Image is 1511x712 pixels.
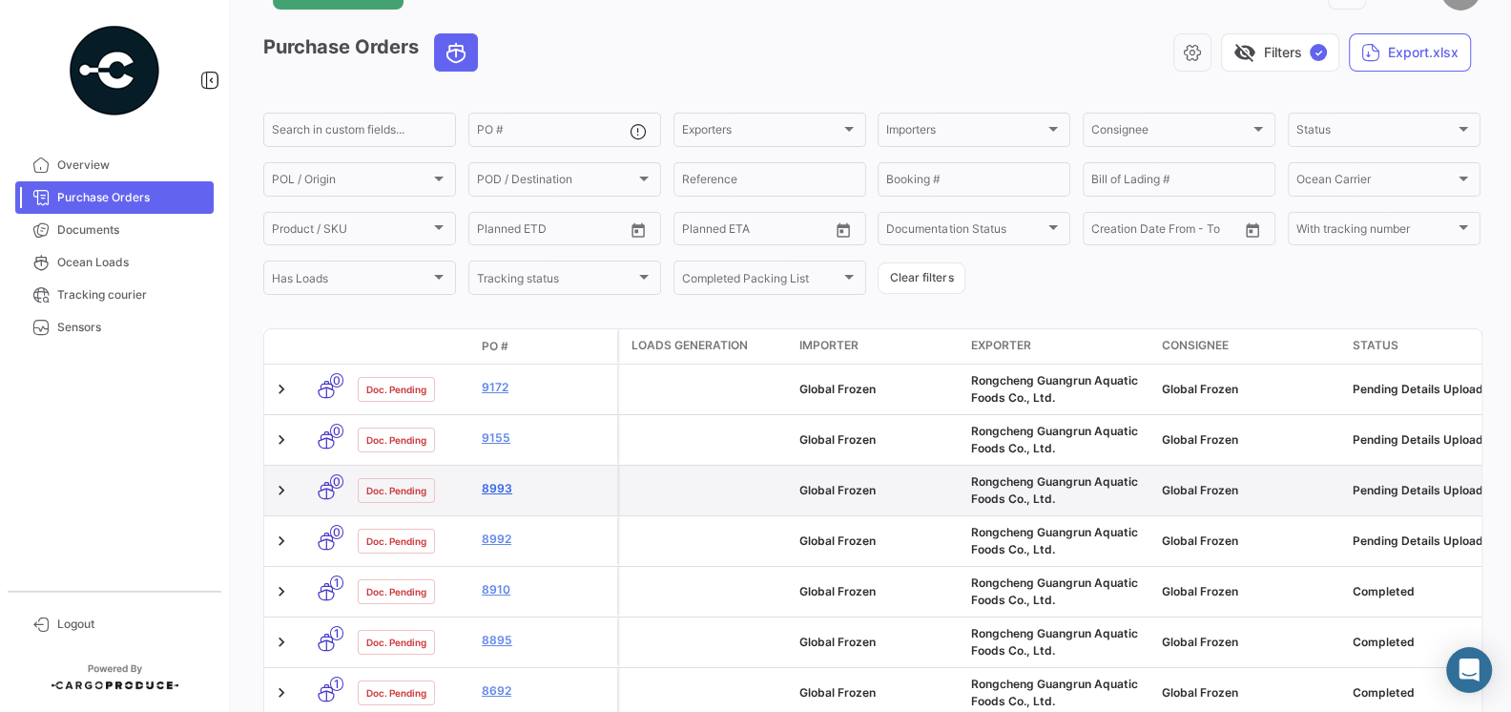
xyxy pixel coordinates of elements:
a: Purchase Orders [15,181,214,214]
span: Global Frozen [1162,534,1238,548]
span: Rongcheng Guangrun Aquatic Foods Co., Ltd. [971,474,1138,506]
input: To [722,225,792,239]
input: From [682,225,709,239]
span: Global Frozen [799,483,876,497]
datatable-header-cell: Importer [792,329,963,364]
span: Global Frozen [799,685,876,700]
span: Global Frozen [799,432,876,447]
span: Loads generation [631,337,748,354]
span: Global Frozen [1162,382,1238,396]
a: 8692 [482,682,610,700]
a: 9172 [482,379,610,396]
span: Exporters [682,126,840,139]
span: Purchase Orders [57,189,206,206]
span: ✓ [1310,44,1327,61]
a: Expand/Collapse Row [272,481,291,500]
span: Global Frozen [1162,685,1238,700]
button: Ocean [435,34,477,71]
span: Doc. Pending [366,432,426,448]
span: Global Frozen [799,534,876,548]
span: Consignee [1162,337,1229,354]
h3: Purchase Orders [263,33,484,72]
span: Logout [57,616,206,633]
span: Rongcheng Guangrun Aquatic Foods Co., Ltd. [971,525,1138,556]
a: Documents [15,214,214,246]
a: Overview [15,149,214,181]
button: Open calendar [829,216,858,244]
span: Global Frozen [1162,432,1238,447]
span: POD / Destination [477,176,635,189]
div: Abrir Intercom Messenger [1446,647,1492,693]
button: Open calendar [624,216,652,244]
span: 1 [330,626,343,640]
input: From [477,225,504,239]
a: Expand/Collapse Row [272,532,291,551]
a: 8910 [482,581,610,598]
button: visibility_offFilters✓ [1221,33,1339,72]
datatable-header-cell: Consignee [1154,329,1345,364]
span: Rongcheng Guangrun Aquatic Foods Co., Ltd. [971,677,1138,708]
span: 0 [330,474,343,489]
a: 8992 [482,531,610,548]
datatable-header-cell: Doc. Status [350,339,474,354]
a: Expand/Collapse Row [272,430,291,450]
span: Tracking courier [57,286,206,304]
span: Doc. Pending [366,685,426,701]
a: 8895 [482,632,610,649]
button: Clear filters [878,262,965,294]
span: Product / SKU [272,225,430,239]
span: 1 [330,677,343,691]
span: Doc. Pending [366,382,426,397]
span: Sensors [57,319,206,336]
span: Documentation Status [886,225,1045,239]
span: Doc. Pending [366,483,426,498]
span: 0 [330,424,343,438]
span: Documents [57,221,206,239]
span: With tracking number [1296,225,1455,239]
button: Export.xlsx [1349,33,1471,72]
a: Expand/Collapse Row [272,633,291,652]
span: Completed Packing List [682,274,840,287]
span: Status [1353,337,1398,354]
span: Status [1296,126,1455,139]
span: Doc. Pending [366,534,426,549]
span: Importers [886,126,1045,139]
span: Global Frozen [1162,483,1238,497]
span: Doc. Pending [366,584,426,599]
a: Expand/Collapse Row [272,380,291,399]
datatable-header-cell: Exporter [963,329,1154,364]
span: Consignee [1091,126,1250,139]
span: Tracking status [477,274,635,287]
img: powered-by.png [67,23,162,118]
span: POL / Origin [272,176,430,189]
span: Global Frozen [1162,635,1238,649]
span: Rongcheng Guangrun Aquatic Foods Co., Ltd. [971,576,1138,607]
datatable-header-cell: Loads generation [620,329,792,364]
a: Tracking courier [15,279,214,311]
a: 9155 [482,429,610,447]
a: Expand/Collapse Row [272,683,291,702]
span: Doc. Pending [366,635,426,650]
button: Open calendar [1238,216,1267,244]
a: Sensors [15,311,214,344]
span: Rongcheng Guangrun Aquatic Foods Co., Ltd. [971,424,1138,455]
span: Exporter [971,337,1031,354]
span: Global Frozen [799,382,876,396]
span: Ocean Loads [57,254,206,271]
span: Importer [799,337,859,354]
input: From [1091,225,1118,239]
span: Ocean Carrier [1296,176,1455,189]
a: 8993 [482,480,610,497]
span: PO # [482,338,508,355]
input: To [1131,225,1201,239]
datatable-header-cell: PO # [474,330,617,363]
span: Global Frozen [1162,584,1238,598]
span: Rongcheng Guangrun Aquatic Foods Co., Ltd. [971,373,1138,405]
span: Global Frozen [799,584,876,598]
span: Global Frozen [799,635,876,649]
datatable-header-cell: Transport mode [302,339,350,354]
a: Expand/Collapse Row [272,582,291,601]
span: 0 [330,525,343,539]
span: visibility_off [1233,41,1256,64]
span: Rongcheng Guangrun Aquatic Foods Co., Ltd. [971,626,1138,658]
